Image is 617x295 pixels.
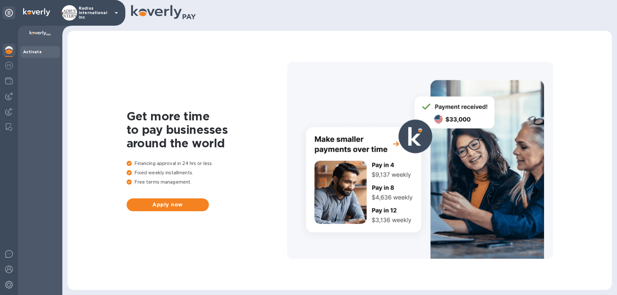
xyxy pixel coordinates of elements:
p: Financing approval in 24 hrs or less. [127,160,287,167]
div: Unpin categories [3,6,15,19]
p: Fixed weekly installments. [127,169,287,176]
p: Radius International Inc [79,6,111,20]
b: Activate [23,49,42,54]
img: Wallets [5,77,13,85]
p: Free terms management. [127,179,287,186]
img: Logo [23,8,50,16]
img: Foreign exchange [5,62,13,69]
span: Apply now [132,201,204,209]
button: Apply now [127,198,209,211]
h1: Get more time to pay businesses around the world [127,109,287,150]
